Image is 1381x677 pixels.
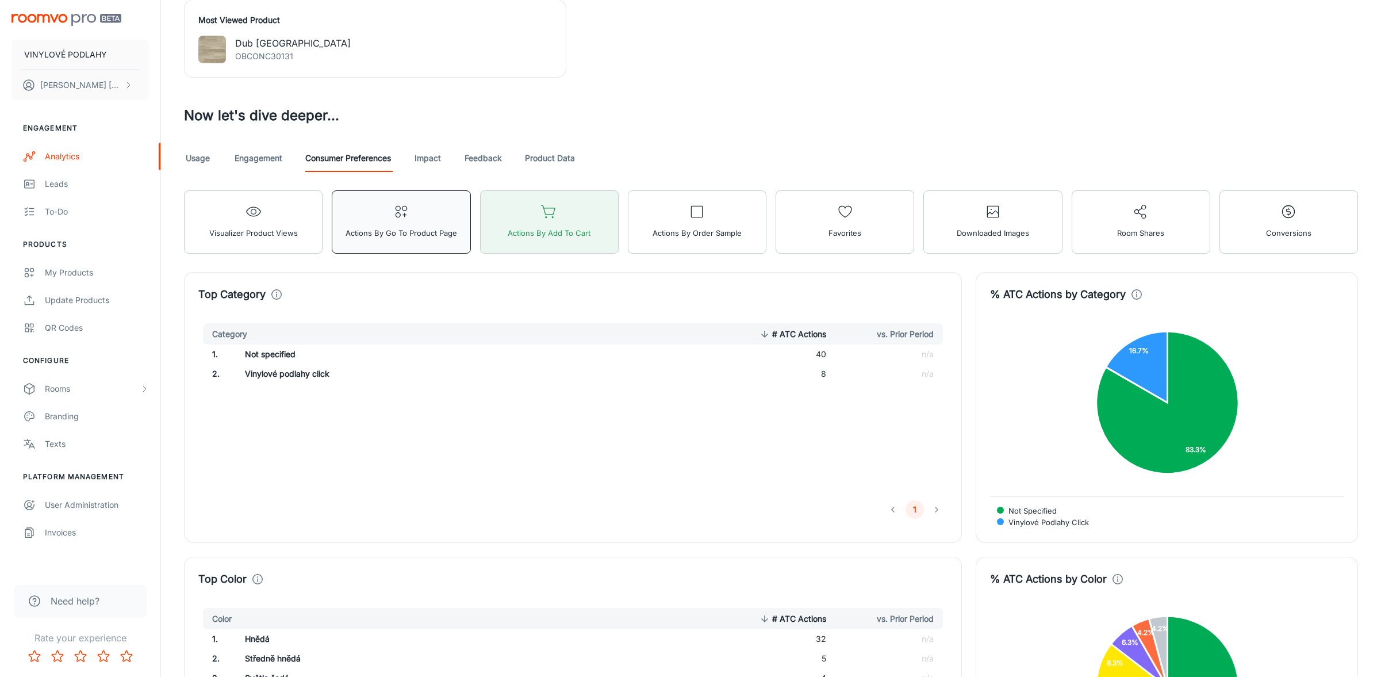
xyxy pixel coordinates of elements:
h4: % ATC Actions by Category [990,286,1126,303]
span: n/a [922,369,934,378]
button: Room Shares [1072,190,1210,254]
button: Rate 1 star [23,645,46,668]
td: Not specified [236,345,573,364]
span: vs. Prior Period [862,327,934,341]
a: Consumer Preferences [305,144,391,172]
div: Branding [45,410,149,423]
button: Actions by Go To Product Page [332,190,470,254]
a: Usage [184,144,212,172]
div: Leads [45,178,149,190]
p: Dub [GEOGRAPHIC_DATA] [235,36,351,50]
button: Rate 2 star [46,645,69,668]
span: Conversions [1266,225,1311,240]
h3: Now let's dive deeper... [184,105,1358,126]
div: Rooms [45,383,140,395]
td: Středně hnědá [236,649,573,668]
span: Actions by Go To Product Page [346,225,457,240]
span: Vinylové podlahy click [1000,517,1089,527]
a: Product Data [525,144,575,172]
td: 1 . [198,345,236,364]
span: vs. Prior Period [862,612,934,626]
span: Room Shares [1117,225,1164,240]
h4: Top Color [198,571,247,587]
span: Favorites [828,225,861,240]
td: 40 [723,345,835,364]
span: n/a [922,634,934,644]
span: Actions by Add to Cart [508,225,590,240]
button: Downloaded Images [923,190,1062,254]
span: n/a [922,349,934,359]
td: Vinylové podlahy click [236,364,573,384]
td: Hnědá [236,629,573,649]
div: Analytics [45,150,149,163]
span: # ATC Actions [757,327,826,341]
td: 2 . [198,649,236,668]
div: User Administration [45,499,149,511]
td: 32 [723,629,835,649]
span: Not specified [1000,506,1057,516]
a: Engagement [235,144,282,172]
td: 8 [723,364,835,384]
button: Actions by Add to Cart [480,190,619,254]
div: My Products [45,266,149,279]
span: # ATC Actions [757,612,826,626]
h4: Most Viewed Product [198,14,552,26]
span: Visualizer Product Views [209,225,298,240]
p: VINYLOVÉ PODLAHY [24,48,107,61]
p: OBCONC30131 [235,50,351,63]
span: n/a [922,653,934,663]
button: Rate 5 star [115,645,138,668]
span: Actions by Order Sample [653,225,742,240]
div: Invoices [45,526,149,539]
nav: pagination navigation [882,500,947,519]
span: Category [212,327,262,341]
img: Roomvo PRO Beta [11,14,121,26]
div: QR Codes [45,322,149,334]
a: Feedback [465,144,502,172]
div: To-do [45,205,149,218]
td: 2 . [198,364,236,384]
button: Rate 4 star [92,645,115,668]
button: page 1 [906,500,924,519]
h4: Top Category [198,286,266,303]
button: Favorites [776,190,914,254]
div: Texts [45,438,149,450]
span: Need help? [51,594,99,608]
button: Actions by Order Sample [628,190,766,254]
div: Update Products [45,294,149,307]
a: Impact [414,144,442,172]
button: [PERSON_NAME] [PERSON_NAME] [11,70,149,100]
p: Rate your experience [9,631,151,645]
button: Visualizer Product Views [184,190,323,254]
button: Rate 3 star [69,645,92,668]
img: Dub Rimini [198,36,226,63]
span: Downloaded Images [957,225,1029,240]
p: [PERSON_NAME] [PERSON_NAME] [40,79,121,91]
button: VINYLOVÉ PODLAHY [11,40,149,70]
td: 1 . [198,629,236,649]
button: Conversions [1219,190,1358,254]
h4: % ATC Actions by Color [990,571,1107,587]
span: Color [212,612,247,626]
td: 5 [723,649,835,668]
